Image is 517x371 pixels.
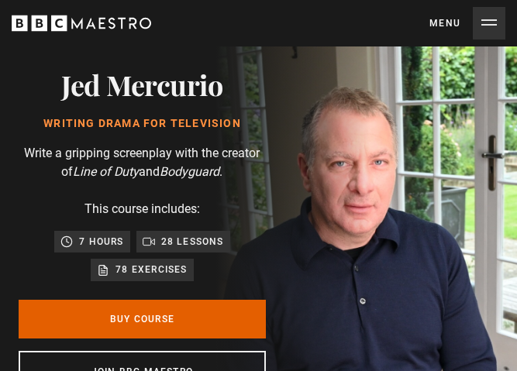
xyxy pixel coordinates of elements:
i: Bodyguard [160,164,219,179]
p: 7 hours [79,234,123,249]
button: Toggle navigation [429,7,505,40]
i: Line of Duty [73,164,139,179]
h1: Writing Drama for Television [43,116,241,132]
p: 78 exercises [115,262,187,277]
p: 28 lessons [161,234,224,249]
svg: BBC Maestro [12,12,151,35]
p: Write a gripping screenplay with the creator of and . [19,144,266,181]
h2: Jed Mercurio [43,65,241,104]
a: Buy Course [19,300,266,338]
p: This course includes: [84,200,200,218]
